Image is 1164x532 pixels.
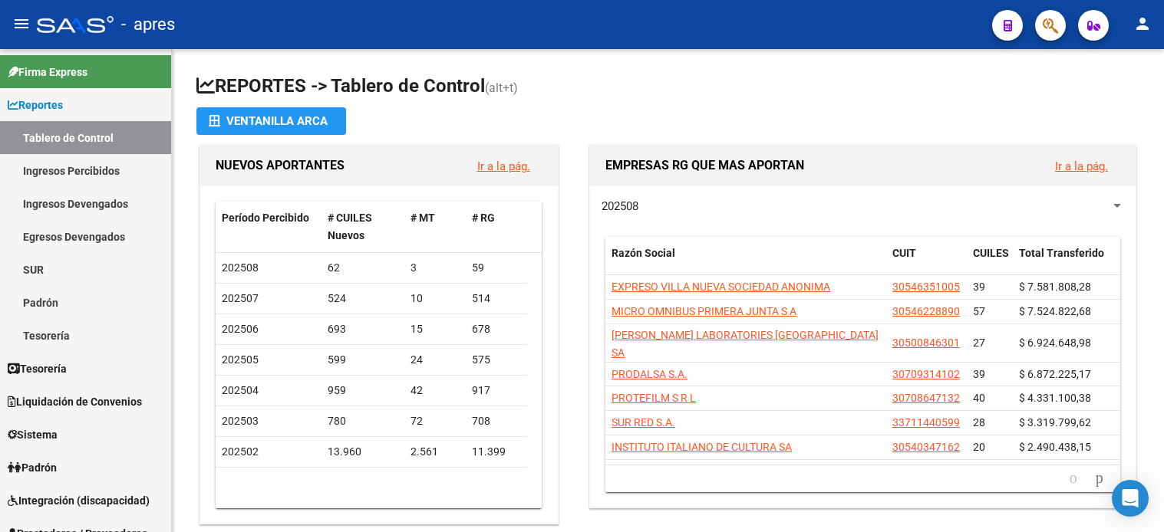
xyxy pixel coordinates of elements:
span: - apres [121,8,175,41]
span: (alt+t) [485,80,518,95]
div: 959 [328,382,398,399]
span: $ 7.524.822,68 [1019,305,1091,317]
div: 678 [472,320,521,338]
span: MICRO OMNIBUS PRIMERA JUNTA S A [612,305,796,317]
span: 202507 [222,292,259,304]
button: Ventanilla ARCA [196,107,346,135]
span: 202508 [602,199,638,213]
span: Reportes [8,97,63,113]
span: 202508 [222,261,259,274]
span: 202505 [222,353,259,366]
span: # RG [472,212,495,224]
div: Open Intercom Messenger [1112,480,1149,517]
div: 59 [472,259,521,277]
datatable-header-cell: # RG [466,202,527,252]
span: NUEVOS APORTANTES [216,158,345,172]
span: 30709314102 [892,368,960,380]
span: Padrón [8,459,57,476]
div: 575 [472,351,521,369]
div: 42 [411,382,460,399]
span: EXPRESO VILLA NUEVA SOCIEDAD ANONIMA [612,281,830,293]
span: 40 [973,392,985,404]
a: Ir a la pág. [1055,159,1108,173]
span: 202504 [222,384,259,396]
span: 30540347162 [892,441,960,453]
span: INSTITUTO ITALIANO DE CULTURA SA [612,441,792,453]
div: 24 [411,351,460,369]
datatable-header-cell: Período Percibido [216,202,322,252]
span: Sistema [8,426,58,443]
button: Ir a la pág. [1043,152,1120,180]
span: 202503 [222,415,259,427]
span: 20 [973,441,985,453]
div: 15 [411,320,460,338]
span: [PERSON_NAME] LABORATORIES [GEOGRAPHIC_DATA] SA [612,329,879,359]
span: 33711440599 [892,416,960,429]
div: 10 [411,290,460,307]
span: $ 6.924.648,98 [1019,337,1091,349]
span: 28 [973,416,985,429]
div: Ventanilla ARCA [209,107,334,135]
div: 524 [328,290,398,307]
span: 39 [973,368,985,380]
a: Ir a la pág. [477,159,530,173]
span: Firma Express [8,64,87,80]
a: go to next page [1089,470,1110,487]
span: Período Percibido [222,212,309,224]
span: 30500846301 [892,337,960,349]
span: Tesorería [8,360,67,377]
span: SUR RED S.A. [612,416,675,429]
span: # MT [411,212,435,224]
span: 27 [973,337,985,349]
div: 13.960 [328,443,398,461]
span: PROTEFILM S R L [612,392,696,404]
span: Razón Social [612,247,675,259]
span: 202502 [222,445,259,458]
span: 30546351005 [892,281,960,293]
h1: REPORTES -> Tablero de Control [196,74,1139,100]
datatable-header-cell: CUILES [967,237,1013,287]
div: 72 [411,412,460,430]
span: CUIT [892,247,916,259]
span: $ 2.490.438,15 [1019,441,1091,453]
span: Integración (discapacidad) [8,492,150,509]
span: $ 4.331.100,38 [1019,392,1091,404]
span: $ 3.319.799,62 [1019,416,1091,429]
span: 39 [973,281,985,293]
span: Liquidación de Convenios [8,393,142,410]
div: 2.561 [411,443,460,461]
span: 57 [973,305,985,317]
div: 693 [328,320,398,338]
div: 780 [328,412,398,430]
mat-icon: person [1133,15,1152,33]
div: 708 [472,412,521,430]
div: 917 [472,382,521,399]
datatable-header-cell: Razón Social [605,237,886,287]
span: Total Transferido [1019,247,1104,259]
datatable-header-cell: # CUILES Nuevos [322,202,404,252]
datatable-header-cell: # MT [404,202,466,252]
div: 599 [328,351,398,369]
span: EMPRESAS RG QUE MAS APORTAN [605,158,804,172]
datatable-header-cell: CUIT [886,237,967,287]
span: PRODALSA S.A. [612,368,688,380]
button: Ir a la pág. [465,152,542,180]
span: 202506 [222,323,259,335]
span: $ 7.581.808,28 [1019,281,1091,293]
span: 30708647132 [892,392,960,404]
div: 3 [411,259,460,277]
span: CUILES [973,247,1009,259]
datatable-header-cell: Total Transferido [1013,237,1120,287]
a: go to previous page [1063,470,1084,487]
div: 11.399 [472,443,521,461]
span: $ 6.872.225,17 [1019,368,1091,380]
span: # CUILES Nuevos [328,212,372,241]
span: 30546228890 [892,305,960,317]
div: 62 [328,259,398,277]
div: 514 [472,290,521,307]
mat-icon: menu [12,15,31,33]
